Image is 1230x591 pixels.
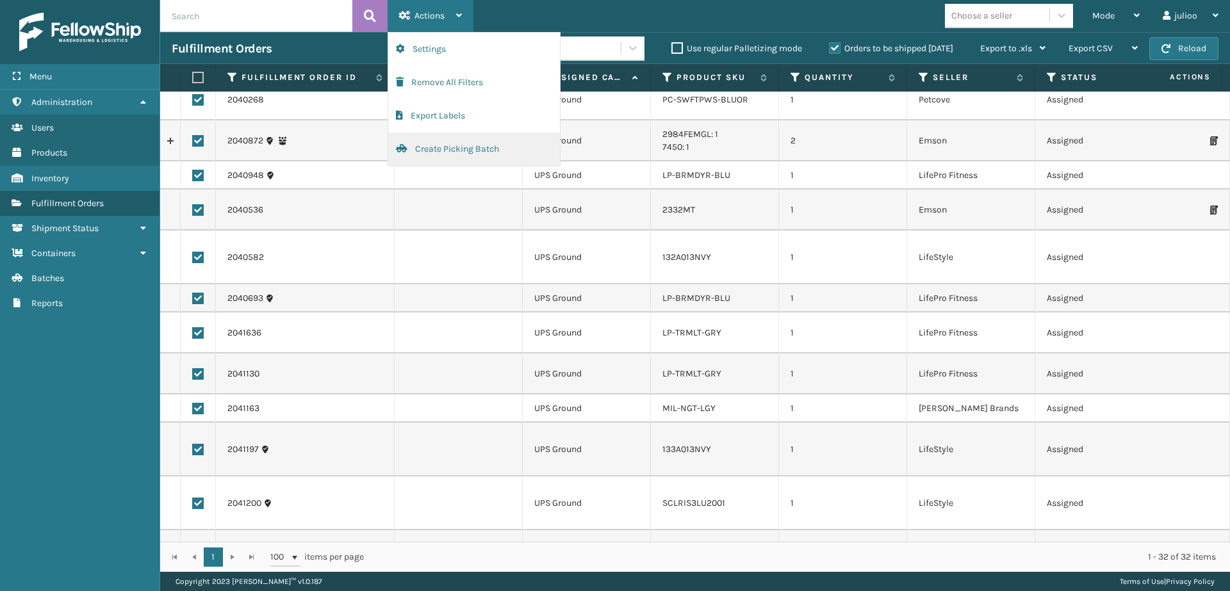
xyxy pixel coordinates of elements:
td: Assigned [1035,231,1163,284]
label: Assigned Carrier Service [548,72,626,83]
td: LifePro Fitness [907,161,1035,190]
a: 2332MT [662,204,695,215]
td: Assigned [1035,353,1163,394]
td: 1 [779,284,907,312]
td: 1 [779,231,907,284]
button: Export Labels [388,99,560,133]
td: LifeStyle [907,231,1035,284]
span: Export CSV [1069,43,1113,54]
td: UPS Ground [523,394,651,423]
a: Terms of Use [1120,577,1164,586]
span: Export to .xls [980,43,1032,54]
td: 1 [779,530,907,571]
i: Print Packing Slip [1210,206,1218,215]
td: Emson [907,190,1035,231]
label: Orders to be shipped [DATE] [829,43,953,54]
td: Assigned [1035,530,1163,571]
td: [PERSON_NAME] Brands [907,394,1035,423]
td: Assigned [1035,79,1163,120]
span: Fulfillment Orders [31,198,104,209]
td: UPS Ground [523,231,651,284]
td: 1 [779,476,907,530]
td: UPS Ground [523,423,651,476]
a: 7450: 1 [662,142,689,152]
span: Inventory [31,173,69,184]
td: 1 [779,190,907,231]
a: MIL-NGT-LGY [662,403,716,414]
button: Create Picking Batch [388,133,560,166]
a: LP-BRMDYR-BLU [662,170,730,181]
span: items per page [270,547,364,567]
label: Fulfillment Order Id [242,72,370,83]
td: LifeStyle [907,476,1035,530]
td: LifeStyle [907,423,1035,476]
td: 1 [779,423,907,476]
label: Status [1061,72,1138,83]
td: Assigned [1035,120,1163,161]
td: 1 [779,79,907,120]
td: UPS Ground [523,312,651,353]
td: Emson [907,120,1035,161]
label: Quantity [805,72,882,83]
a: 2040268 [227,93,264,106]
a: LP-BRMDYR-BLU [662,293,730,304]
a: 2040872 [227,134,263,147]
a: LP-TRMLT-GRY [662,368,721,379]
a: 2040948 [227,169,264,182]
td: 2 [779,120,907,161]
td: 1 [779,353,907,394]
span: Mode [1092,10,1115,21]
a: 2041200 [227,497,261,510]
span: Reports [31,298,63,309]
h3: Fulfillment Orders [172,41,272,56]
div: 1 - 32 of 32 items [382,551,1216,563]
label: Use regular Palletizing mode [671,43,802,54]
td: Assigned [1035,190,1163,231]
span: Actions [1129,67,1218,88]
button: Reload [1149,37,1218,60]
a: 2041130 [227,368,259,380]
a: SCLRIS3LU2001 [662,498,725,508]
td: Assigned [1035,423,1163,476]
td: UPS Ground [523,476,651,530]
td: Assigned [1035,284,1163,312]
td: UPS Ground [523,530,651,571]
a: 133A013NVY [662,444,711,455]
label: Product SKU [676,72,754,83]
td: Assigned [1035,312,1163,353]
td: 1 [779,312,907,353]
a: LP-TRMLT-GRY [662,327,721,338]
img: logo [19,13,141,51]
a: 2041163 [227,402,259,415]
a: 2041636 [227,327,261,339]
span: Users [31,122,54,133]
i: Print Packing Slip [1210,136,1218,145]
td: UPS Ground [523,120,651,161]
span: Menu [29,71,52,82]
span: Administration [31,97,92,108]
p: Copyright 2023 [PERSON_NAME]™ v 1.0.187 [176,572,322,591]
span: 100 [270,551,290,563]
td: Assigned [1035,394,1163,423]
td: UPS Ground [523,190,651,231]
button: Settings [388,33,560,66]
td: Emson [907,530,1035,571]
td: LifePro Fitness [907,284,1035,312]
td: 1 [779,394,907,423]
a: 2040693 [227,292,263,305]
td: UPS Ground [523,284,651,312]
td: UPS Ground [523,161,651,190]
a: PC-SWFTPWS-BLUOR [662,94,748,105]
td: UPS Ground [523,79,651,120]
label: Seller [933,72,1010,83]
td: Assigned [1035,476,1163,530]
td: Assigned [1035,161,1163,190]
td: Petcove [907,79,1035,120]
a: 2984FEMGL: 1 [662,129,718,140]
span: Products [31,147,67,158]
a: 2040536 [227,204,263,216]
a: 2041197 [227,443,259,456]
div: Choose a seller [951,9,1012,22]
td: 1 [779,161,907,190]
td: LifePro Fitness [907,312,1035,353]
